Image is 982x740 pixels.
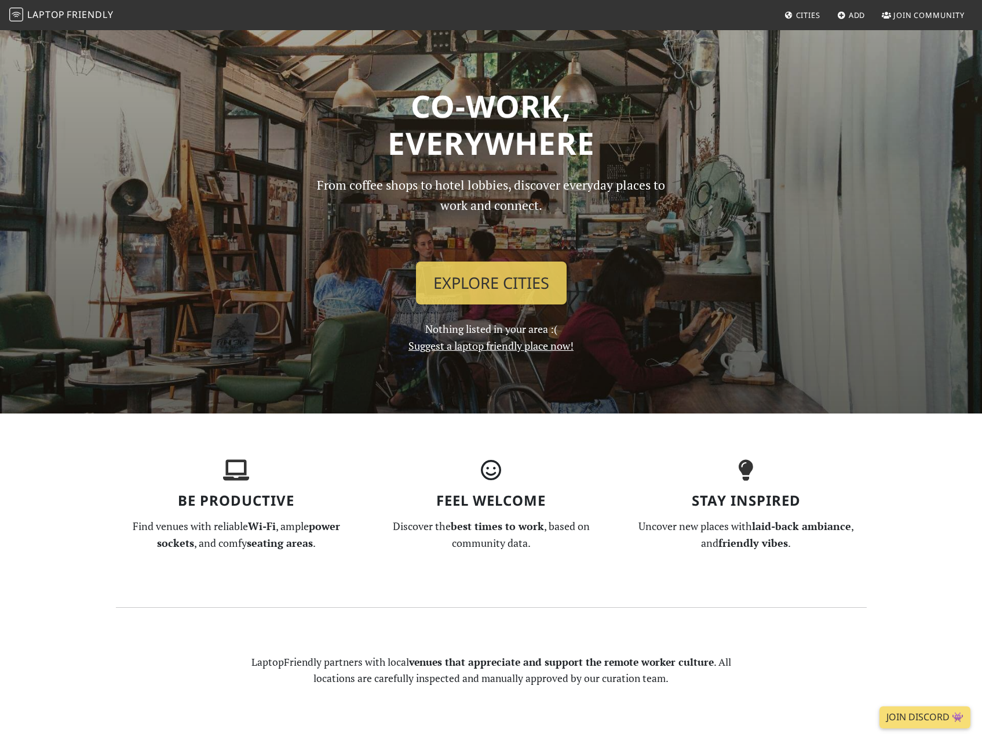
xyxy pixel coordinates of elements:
[371,518,612,552] p: Discover the , based on community data.
[248,519,276,533] strong: Wi-Fi
[451,519,544,533] strong: best times to work
[371,492,612,509] h3: Feel Welcome
[408,339,574,353] a: Suggest a laptop friendly place now!
[247,536,313,550] strong: seating areas
[300,175,682,354] div: Nothing listed in your area :(
[893,10,965,20] span: Join Community
[780,5,825,26] a: Cities
[626,492,867,509] h3: Stay Inspired
[116,88,867,161] h1: Co-work, Everywhere
[307,175,676,252] p: From coffee shops to hotel lobbies, discover everyday places to work and connect.
[879,706,970,728] a: Join Discord 👾
[9,5,114,26] a: LaptopFriendly LaptopFriendly
[718,536,788,550] strong: friendly vibes
[409,655,714,669] strong: venues that appreciate and support the remote worker culture
[116,492,357,509] h3: Be Productive
[116,518,357,552] p: Find venues with reliable , ample , and comfy .
[752,519,851,533] strong: laid-back ambiance
[416,262,567,304] a: Explore Cities
[9,8,23,21] img: LaptopFriendly
[626,518,867,552] p: Uncover new places with , and .
[833,5,870,26] a: Add
[849,10,866,20] span: Add
[243,654,739,687] p: LaptopFriendly partners with local . All locations are carefully inspected and manually approved ...
[796,10,820,20] span: Cities
[877,5,969,26] a: Join Community
[67,8,113,21] span: Friendly
[27,8,65,21] span: Laptop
